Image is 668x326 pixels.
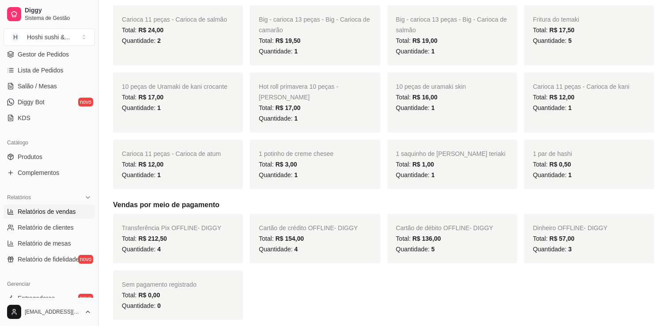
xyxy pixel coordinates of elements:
span: Salão / Mesas [18,82,57,91]
span: 1 [294,48,298,55]
span: Cartão de débito OFFLINE - DIGGY [396,224,493,231]
a: Produtos [4,150,95,164]
span: Quantidade: [259,48,298,55]
span: 0 [157,302,161,309]
a: Relatório de fidelidadenovo [4,252,95,266]
a: Relatórios de vendas [4,205,95,219]
span: R$ 0,00 [138,292,160,299]
span: Big - carioca 13 peças - Big - Carioca de camarão [259,16,370,34]
span: Big - carioca 13 peças - Big - Carioca de salmão [396,16,507,34]
a: Salão / Mesas [4,79,95,93]
span: Complementos [18,168,59,177]
div: Hoshi sushi & ... [27,33,70,42]
span: R$ 12,00 [549,94,574,101]
span: Total: [533,235,574,242]
span: Quantidade: [533,104,572,111]
span: Quantidade: [259,115,298,122]
h5: Vendas por meio de pagamento [113,200,654,210]
span: Quantidade: [259,246,298,253]
span: R$ 3,00 [276,161,297,168]
span: 5 [568,37,572,44]
span: 1 saquinho de [PERSON_NAME] teriaki [396,150,506,157]
span: Entregadores [18,294,55,303]
span: 3 [568,246,572,253]
span: Total: [259,37,300,44]
span: 4 [294,246,298,253]
span: R$ 17,00 [138,94,163,101]
span: Total: [396,37,438,44]
span: R$ 19,50 [276,37,301,44]
span: R$ 212,50 [138,235,167,242]
span: Quantidade: [122,104,161,111]
a: DiggySistema de Gestão [4,4,95,25]
span: 1 [568,171,572,178]
span: Total: [396,94,438,101]
span: Relatórios [7,194,31,201]
span: Carioca 11 peças - Carioca de kani [533,83,630,90]
span: Quantidade: [122,302,161,309]
span: Diggy [25,7,91,15]
span: 1 potinho de creme chesee [259,150,333,157]
span: 1 [568,104,572,111]
a: Diggy Botnovo [4,95,95,109]
span: Total: [259,104,300,111]
span: R$ 17,00 [276,104,301,111]
div: Catálogo [4,136,95,150]
span: 5 [431,246,435,253]
span: Cartão de crédito OFFLINE - DIGGY [259,224,358,231]
span: Gestor de Pedidos [18,50,69,59]
span: H [11,33,20,42]
span: R$ 24,00 [138,27,163,34]
span: Total: [533,161,571,168]
span: R$ 12,00 [138,161,163,168]
span: Total: [259,235,304,242]
span: Total: [122,235,167,242]
span: R$ 0,50 [549,161,571,168]
span: 10 peças de Uramaki de kani crocante [122,83,227,90]
span: Quantidade: [122,171,161,178]
span: 1 [157,171,161,178]
span: 4 [157,246,161,253]
span: Quantidade: [396,171,435,178]
span: Quantidade: [396,246,435,253]
span: 2 [157,37,161,44]
span: Transferência Pix OFFLINE - DIGGY [122,224,221,231]
span: Quantidade: [533,246,572,253]
span: Total: [396,161,434,168]
span: KDS [18,114,30,122]
span: Total: [122,94,163,101]
span: Sistema de Gestão [25,15,91,22]
span: Relatório de mesas [18,239,71,248]
span: R$ 136,00 [412,235,441,242]
span: 1 [431,48,435,55]
span: R$ 16,00 [412,94,438,101]
span: Quantidade: [396,104,435,111]
span: 10 peças de uramaki skin [396,83,466,90]
span: R$ 1,00 [412,161,434,168]
span: R$ 17,50 [549,27,574,34]
span: Relatório de clientes [18,223,74,232]
span: Quantidade: [122,37,161,44]
span: Sem pagamento registrado [122,281,196,288]
div: Gerenciar [4,277,95,291]
span: Fritura do temaki [533,16,579,23]
a: Relatório de clientes [4,220,95,235]
button: [EMAIL_ADDRESS][DOMAIN_NAME] [4,301,95,322]
span: 1 [431,104,435,111]
span: Produtos [18,152,42,161]
span: Total: [259,161,297,168]
span: Quantidade: [533,37,572,44]
span: Relatório de fidelidade [18,255,79,264]
span: Total: [533,94,574,101]
span: Carioca 11 peças - Carioca de salmão [122,16,227,23]
span: R$ 57,00 [549,235,574,242]
span: Diggy Bot [18,98,45,106]
span: Hot roll primavera 10 peças - [PERSON_NAME] [259,83,338,101]
span: [EMAIL_ADDRESS][DOMAIN_NAME] [25,308,81,315]
span: 1 par de hashi [533,150,572,157]
button: Select a team [4,28,95,46]
span: Total: [122,292,160,299]
span: Total: [396,235,441,242]
span: Quantidade: [259,171,298,178]
span: Quantidade: [533,171,572,178]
